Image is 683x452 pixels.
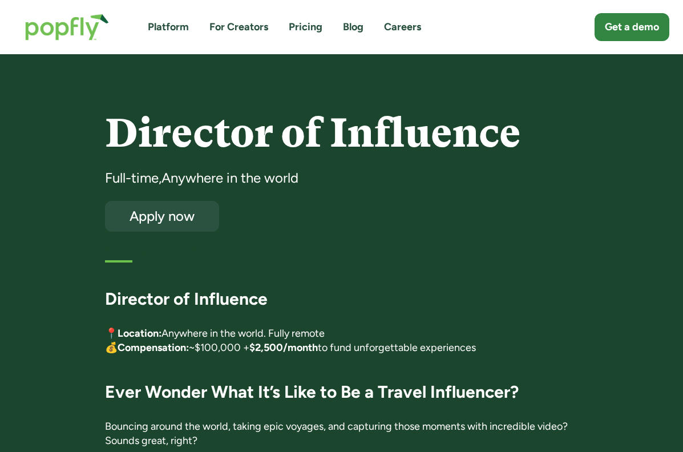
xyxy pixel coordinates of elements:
p: 📍 Anywhere in the world. Fully remote 💰 ~$100,000 + to fund unforgettable experiences [105,326,578,355]
div: Anywhere in the world [161,169,298,187]
a: Apply now [105,201,219,232]
h5: First listed: [105,245,157,260]
strong: Compensation: [118,341,189,354]
div: Get a demo [605,20,659,34]
h4: Director of Influence [105,111,578,155]
div: , [159,169,161,187]
strong: Location: [118,327,161,340]
a: Get a demo [595,13,669,41]
strong: Ever Wonder What It’s Like to Be a Travel Influencer? [105,381,519,402]
strong: Director of Influence [105,288,268,309]
a: Careers [384,20,421,34]
a: home [14,2,120,52]
strong: $2,500/month [249,341,318,354]
a: Pricing [289,20,322,34]
div: Full-time [105,169,159,187]
div: [DATE] [167,245,578,260]
a: Blog [343,20,363,34]
a: Platform [148,20,189,34]
div: Apply now [115,209,209,223]
a: For Creators [209,20,268,34]
p: Bouncing around the world, taking epic voyages, and capturing those moments with incredible video... [105,419,578,448]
